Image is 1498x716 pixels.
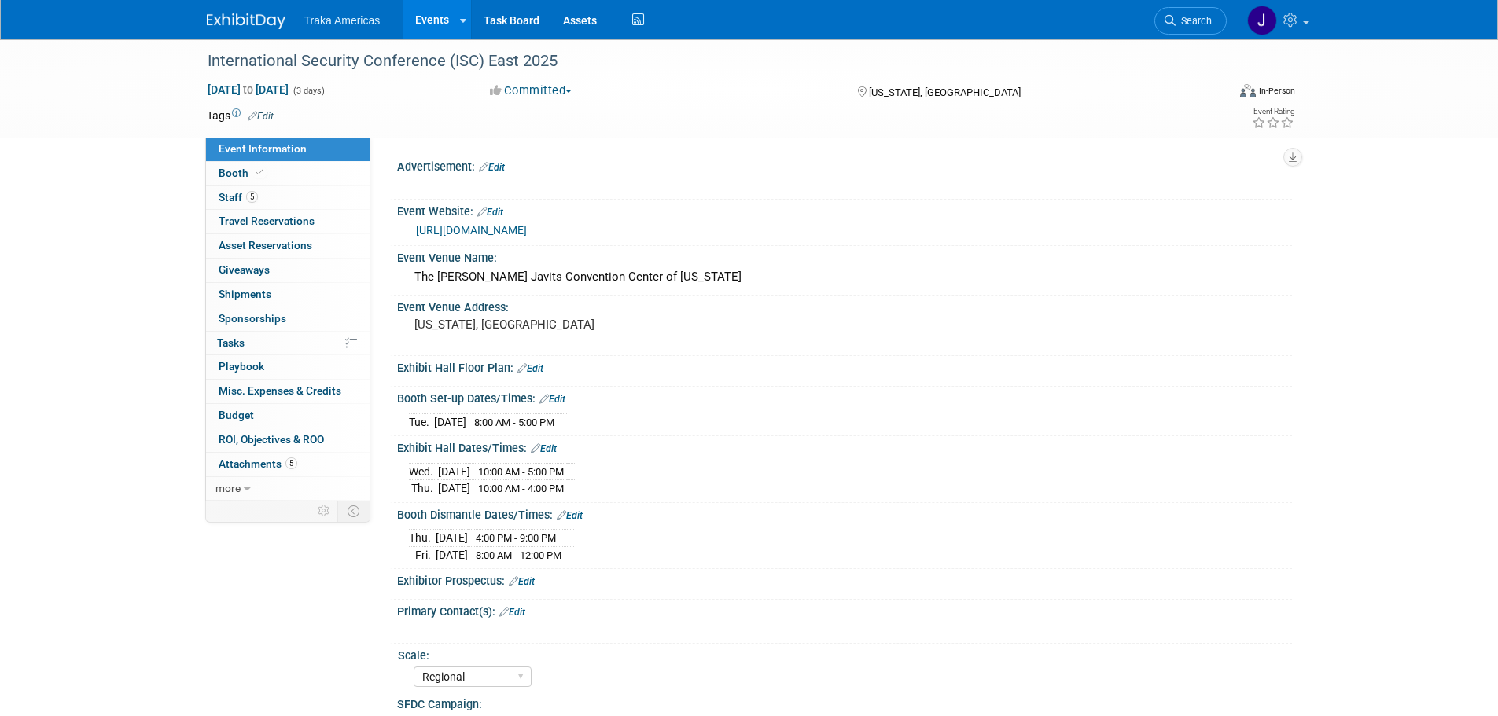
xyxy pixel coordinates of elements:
a: Edit [248,111,274,122]
td: [DATE] [434,413,466,430]
span: Booth [219,167,267,179]
span: ROI, Objectives & ROO [219,433,324,446]
span: 5 [246,191,258,203]
span: Travel Reservations [219,215,315,227]
span: Search [1176,15,1212,27]
div: Booth Set-up Dates/Times: [397,387,1292,407]
a: Booth [206,162,370,185]
a: Event Information [206,138,370,161]
div: The [PERSON_NAME] Javits Convention Center of [US_STATE] [409,265,1280,289]
td: Wed. [409,463,438,480]
a: Search [1154,7,1227,35]
div: Booth Dismantle Dates/Times: [397,503,1292,523]
img: ExhibitDay [207,13,285,29]
span: Giveaways [219,263,270,276]
span: 5 [285,457,297,469]
a: Edit [499,607,525,618]
span: 4:00 PM - 9:00 PM [476,532,556,544]
td: [DATE] [438,463,470,480]
a: Asset Reservations [206,234,370,258]
a: Edit [539,394,565,405]
img: Jamie Saenz [1247,6,1277,35]
span: to [241,83,256,96]
td: Tags [207,108,274,123]
a: Travel Reservations [206,210,370,233]
a: Budget [206,404,370,428]
div: SFDC Campaign: [397,692,1292,712]
a: Edit [477,207,503,218]
a: Misc. Expenses & Credits [206,380,370,403]
span: Traka Americas [304,14,381,27]
a: Tasks [206,332,370,355]
span: 8:00 AM - 12:00 PM [476,549,561,561]
span: [DATE] [DATE] [207,83,289,97]
span: Attachments [219,457,297,470]
div: Event Format [1134,82,1296,105]
div: International Security Conference (ISC) East 2025 [202,47,1203,75]
div: Scale: [398,644,1285,663]
div: Advertisement: [397,155,1292,175]
td: [DATE] [436,546,468,563]
div: Exhibit Hall Floor Plan: [397,356,1292,376]
span: Staff [219,191,258,204]
a: more [206,477,370,501]
i: Booth reservation complete [256,168,263,177]
pre: [US_STATE], [GEOGRAPHIC_DATA] [414,318,753,332]
div: Event Website: [397,200,1292,220]
div: Event Venue Name: [397,246,1292,266]
a: Attachments5 [206,453,370,476]
a: Sponsorships [206,307,370,331]
td: [DATE] [436,530,468,547]
td: Fri. [409,546,436,563]
span: [US_STATE], [GEOGRAPHIC_DATA] [869,86,1021,98]
div: Event Rating [1252,108,1294,116]
span: 10:00 AM - 4:00 PM [478,483,564,494]
a: Playbook [206,355,370,379]
img: Format-Inperson.png [1240,84,1256,97]
a: ROI, Objectives & ROO [206,428,370,452]
span: Asset Reservations [219,239,312,252]
a: Edit [509,576,535,587]
span: 8:00 AM - 5:00 PM [474,417,554,428]
span: Event Information [219,142,307,155]
span: Playbook [219,360,264,373]
td: Tue. [409,413,434,430]
span: Shipments [219,288,271,300]
a: [URL][DOMAIN_NAME] [416,224,527,237]
a: Staff5 [206,186,370,210]
div: Primary Contact(s): [397,600,1292,620]
span: (3 days) [292,86,325,96]
td: Personalize Event Tab Strip [311,501,338,521]
span: Sponsorships [219,312,286,325]
td: Toggle Event Tabs [337,501,370,521]
div: Exhibit Hall Dates/Times: [397,436,1292,457]
span: more [215,482,241,494]
span: Misc. Expenses & Credits [219,384,341,397]
div: Exhibitor Prospectus: [397,569,1292,589]
div: In-Person [1258,85,1295,97]
a: Giveaways [206,259,370,282]
span: 10:00 AM - 5:00 PM [478,466,564,478]
a: Shipments [206,283,370,307]
button: Committed [484,83,578,99]
td: Thu. [409,480,438,497]
td: Thu. [409,530,436,547]
div: Event Venue Address: [397,296,1292,315]
a: Edit [531,443,557,454]
span: Tasks [217,336,245,349]
span: Budget [219,409,254,421]
a: Edit [517,363,543,374]
a: Edit [479,162,505,173]
a: Edit [557,510,583,521]
td: [DATE] [438,480,470,497]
